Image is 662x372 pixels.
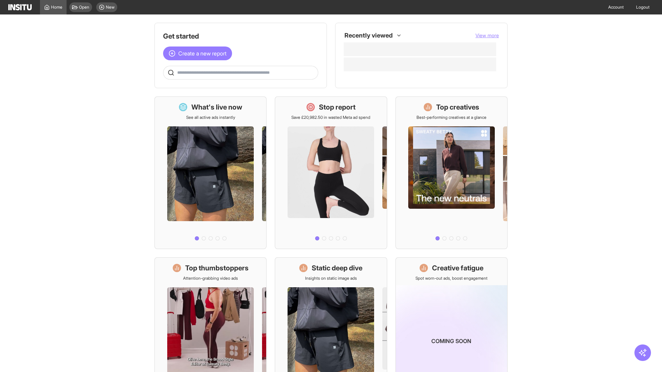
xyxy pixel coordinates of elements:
[305,276,357,281] p: Insights on static image ads
[436,102,479,112] h1: Top creatives
[79,4,89,10] span: Open
[106,4,114,10] span: New
[163,31,318,41] h1: Get started
[319,102,355,112] h1: Stop report
[395,96,508,249] a: Top creativesBest-performing creatives at a glance
[185,263,249,273] h1: Top thumbstoppers
[475,32,499,39] button: View more
[183,276,238,281] p: Attention-grabbing video ads
[312,263,362,273] h1: Static deep dive
[178,49,227,58] span: Create a new report
[51,4,62,10] span: Home
[475,32,499,38] span: View more
[186,115,235,120] p: See all active ads instantly
[154,96,267,249] a: What's live nowSee all active ads instantly
[163,46,232,60] button: Create a new report
[275,96,387,249] a: Stop reportSave £20,982.50 in wasted Meta ad spend
[291,115,370,120] p: Save £20,982.50 in wasted Meta ad spend
[417,115,487,120] p: Best-performing creatives at a glance
[191,102,242,112] h1: What's live now
[8,4,32,10] img: Logo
